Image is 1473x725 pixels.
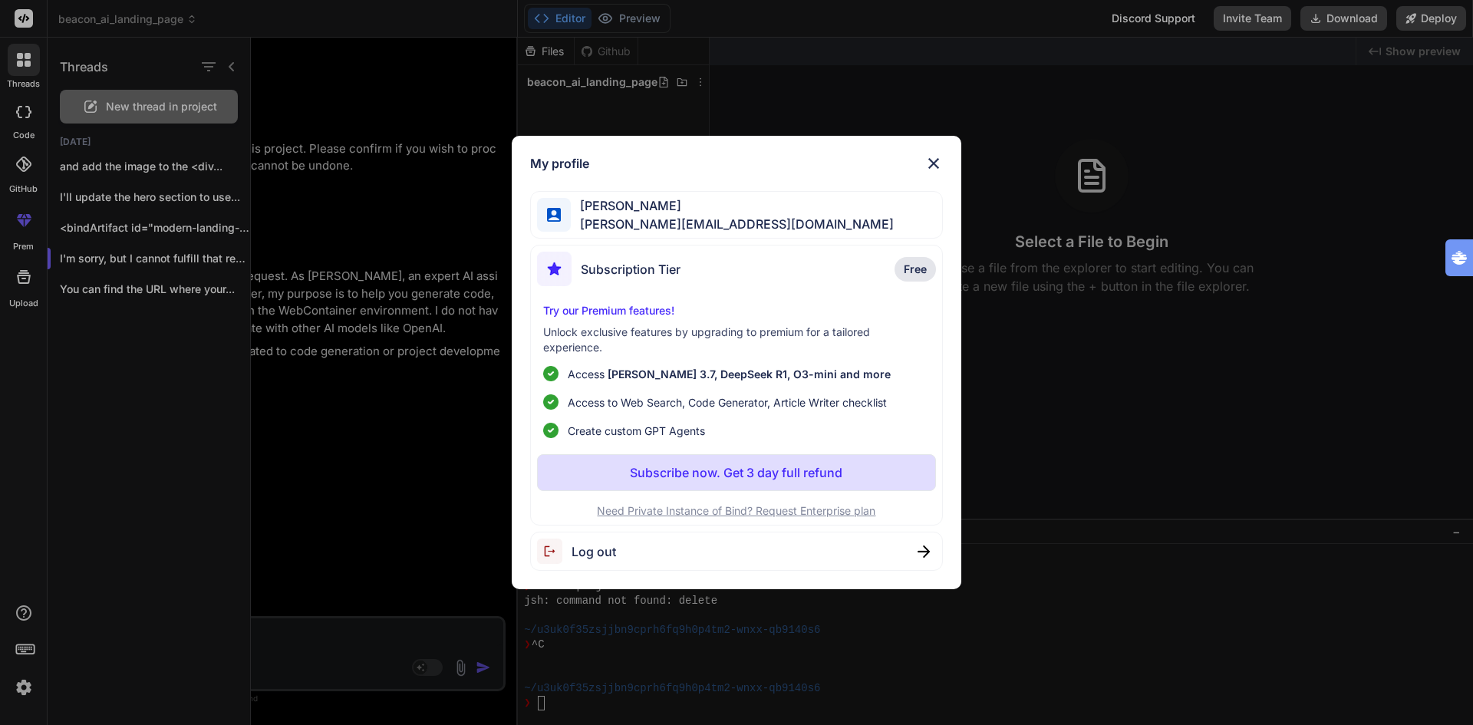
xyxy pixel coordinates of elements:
img: checklist [543,423,559,438]
span: [PERSON_NAME] [571,196,894,215]
span: Access to Web Search, Code Generator, Article Writer checklist [568,394,887,410]
span: Free [904,262,927,277]
img: checklist [543,366,559,381]
p: Try our Premium features! [543,303,931,318]
h1: My profile [530,154,589,173]
p: Need Private Instance of Bind? Request Enterprise plan [537,503,937,519]
span: Subscription Tier [581,260,680,278]
img: close [924,154,943,173]
img: profile [547,208,562,222]
span: Create custom GPT Agents [568,423,705,439]
span: [PERSON_NAME] 3.7, DeepSeek R1, O3-mini and more [608,367,891,381]
button: Subscribe now. Get 3 day full refund [537,454,937,491]
p: Subscribe now. Get 3 day full refund [630,463,842,482]
img: subscription [537,252,572,286]
img: checklist [543,394,559,410]
span: [PERSON_NAME][EMAIL_ADDRESS][DOMAIN_NAME] [571,215,894,233]
img: logout [537,539,572,564]
p: Access [568,366,891,382]
span: Log out [572,542,616,561]
img: close [918,545,930,558]
p: Unlock exclusive features by upgrading to premium for a tailored experience. [543,325,931,355]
